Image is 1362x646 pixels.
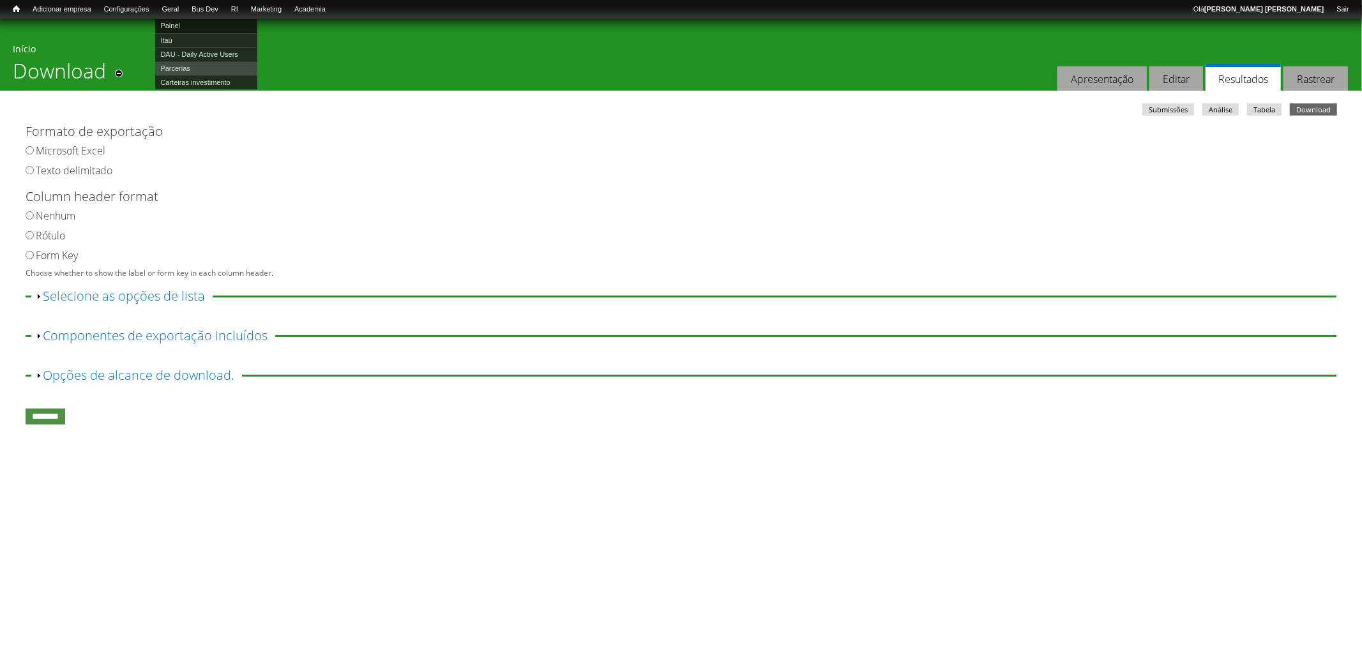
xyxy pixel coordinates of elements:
[1247,103,1282,116] a: Tabela
[26,269,1328,278] div: Choose whether to show the label or form key in each column header.
[43,287,205,304] a: Selecione as opções de lista
[13,59,106,91] h1: Download
[1202,103,1239,116] a: Análise
[13,43,36,55] a: Início
[36,209,75,223] label: Nenhum
[13,4,20,13] span: Início
[36,163,112,177] label: Texto delimitado
[1149,66,1203,91] a: Editar
[155,3,185,16] a: Geral
[43,366,234,384] a: Opções de alcance de download.
[26,122,1315,141] label: Formato de exportação
[245,3,288,16] a: Marketing
[1330,3,1356,16] a: Sair
[1206,64,1281,91] a: Resultados
[288,3,332,16] a: Academia
[1204,5,1324,13] strong: [PERSON_NAME] [PERSON_NAME]
[43,327,268,344] a: Componentes de exportação incluídos
[185,3,225,16] a: Bus Dev
[26,187,1315,206] label: Column header format
[1283,66,1348,91] a: Rastrear
[1057,66,1147,91] a: Apresentação
[225,3,245,16] a: RI
[36,248,78,262] label: Form Key
[1290,103,1337,116] a: Download
[1187,3,1330,16] a: Olá[PERSON_NAME] [PERSON_NAME]
[36,229,65,243] label: Rótulo
[1142,103,1194,116] a: Submissões
[6,3,26,15] a: Início
[36,144,105,158] label: Microsoft Excel
[26,3,98,16] a: Adicionar empresa
[98,3,156,16] a: Configurações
